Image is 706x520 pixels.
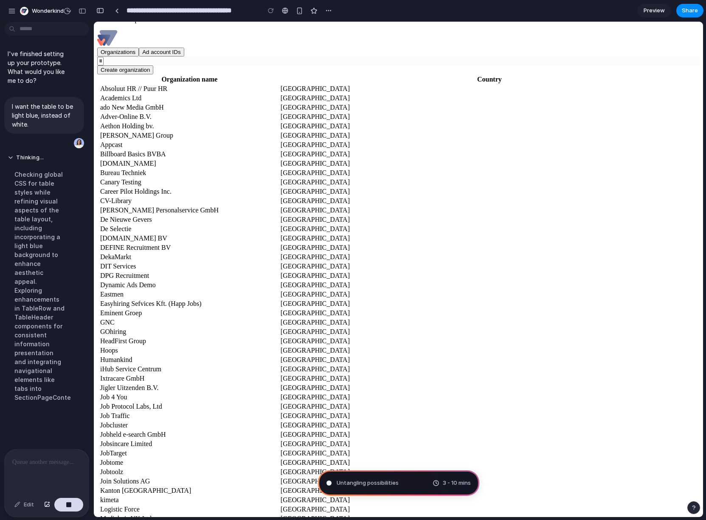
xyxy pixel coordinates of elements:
[186,250,605,258] td: [GEOGRAPHIC_DATA]
[6,194,58,201] span: De Nieuwe Gevers
[6,484,46,491] span: Logistic Force
[186,362,605,370] td: [GEOGRAPHIC_DATA]
[186,110,605,118] td: [GEOGRAPHIC_DATA]
[6,418,58,426] span: Jobsincare Limited
[6,297,21,304] span: GNC
[186,455,605,464] td: [GEOGRAPHIC_DATA]
[186,399,605,408] td: [GEOGRAPHIC_DATA]
[6,278,108,285] span: Easyhiring Sefvices Kft. (Happ Jobs)
[186,240,605,249] td: [GEOGRAPHIC_DATA]
[68,54,124,61] span: Organization name
[6,353,51,360] span: Ixtracare GmbH
[186,184,605,193] td: [GEOGRAPHIC_DATA]
[186,268,605,277] td: [GEOGRAPHIC_DATA]
[6,362,65,370] span: Jigler Uitzenden B.V.
[186,306,605,314] td: [GEOGRAPHIC_DATA]
[186,287,605,296] td: [GEOGRAPHIC_DATA]
[6,175,38,183] span: CV-Library
[682,6,698,15] span: Share
[186,175,605,184] td: [GEOGRAPHIC_DATA]
[186,156,605,165] td: [GEOGRAPHIC_DATA]
[6,409,72,416] span: Jobheld e-search GmbH
[6,260,62,267] span: Dynamic Ads Demo
[186,334,605,342] td: [GEOGRAPHIC_DATA]
[6,428,33,435] span: JobTarget
[186,493,605,501] td: [GEOGRAPHIC_DATA]
[6,400,34,407] span: Jobcluster
[186,166,605,174] td: [GEOGRAPHIC_DATA]
[6,325,24,332] span: Hoops
[186,437,605,445] td: [GEOGRAPHIC_DATA]
[186,343,605,352] td: [GEOGRAPHIC_DATA]
[186,231,605,240] td: [GEOGRAPHIC_DATA]
[6,493,58,500] span: Mediahuis UK Ltd
[6,334,39,342] span: Humankind
[186,138,605,146] td: [GEOGRAPHIC_DATA]
[6,185,125,192] span: [PERSON_NAME] Personalservice GmbH
[7,45,56,51] span: Create organization
[186,371,605,380] td: [GEOGRAPHIC_DATA]
[6,110,79,117] span: [PERSON_NAME] Group
[443,479,471,487] span: 3 - 10 mins
[186,82,605,90] td: [GEOGRAPHIC_DATA]
[48,27,87,34] span: Ad account IDs
[6,101,60,108] span: Aethon Holding bv.
[6,129,72,136] span: Billboard Basics BVBA
[6,82,70,89] span: ado New Media GmbH
[6,147,52,155] span: Bureau Techniek
[186,119,605,127] td: [GEOGRAPHIC_DATA]
[637,4,671,17] a: Preview
[6,456,56,463] span: Join Solutions AG
[12,102,76,129] p: I want the table to be light blue, instead of white.
[6,288,48,295] span: Eminent Groep
[32,7,64,15] span: Wonderkind
[6,316,52,323] span: HeadFirst Group
[186,483,605,492] td: [GEOGRAPHIC_DATA]
[6,73,48,80] span: Academics Ltd
[6,222,77,229] span: DEFINE Recruitment BV
[6,232,37,239] span: DekaMarkt
[6,381,68,388] span: Job Protocol Labs, Ltd
[7,27,42,34] span: Organizations
[186,409,605,417] td: [GEOGRAPHIC_DATA]
[6,91,58,99] span: Adver-Online B.V.
[186,465,605,473] td: [GEOGRAPHIC_DATA]
[6,203,37,211] span: De Selectie
[6,241,42,248] span: DIT Services
[6,166,78,173] span: Career Pilot Holdings Inc.
[186,446,605,455] td: [GEOGRAPHIC_DATA]
[8,49,71,85] p: I've finished setting up your prototype. What would you like me to do?
[3,44,59,53] button: Create organization
[186,194,605,202] td: [GEOGRAPHIC_DATA]
[383,54,408,61] span: Country
[6,250,55,257] span: DPG Recruitment
[6,372,34,379] span: Job 4 You
[186,390,605,398] td: [GEOGRAPHIC_DATA]
[6,269,30,276] span: Eastmen
[8,165,71,407] div: Checking global CSS for table styles while refining visual aspects of the table layout, including...
[186,297,605,305] td: [GEOGRAPHIC_DATA]
[186,325,605,333] td: [GEOGRAPHIC_DATA]
[6,437,29,444] span: Jobtome
[186,72,605,81] td: [GEOGRAPHIC_DATA]
[186,474,605,483] td: [GEOGRAPHIC_DATA]
[186,128,605,137] td: [GEOGRAPHIC_DATA]
[17,4,77,18] button: Wonderkind
[186,353,605,361] td: [GEOGRAPHIC_DATA]
[676,4,703,17] button: Share
[186,278,605,286] td: [GEOGRAPHIC_DATA]
[186,222,605,230] td: [GEOGRAPHIC_DATA]
[6,475,25,482] span: kimeta
[186,63,605,71] td: [GEOGRAPHIC_DATA]
[3,8,24,24] img: logo
[337,479,399,487] span: Untangling possibilities
[6,447,29,454] span: Jobtoolz
[186,147,605,155] td: [GEOGRAPHIC_DATA]
[6,138,62,145] span: [DOMAIN_NAME]
[186,418,605,427] td: [GEOGRAPHIC_DATA]
[6,465,97,472] span: Kanton [GEOGRAPHIC_DATA]
[6,390,36,398] span: Job Traffic
[6,157,48,164] span: Canary Testing
[186,381,605,389] td: [GEOGRAPHIC_DATA]
[186,259,605,268] td: [GEOGRAPHIC_DATA]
